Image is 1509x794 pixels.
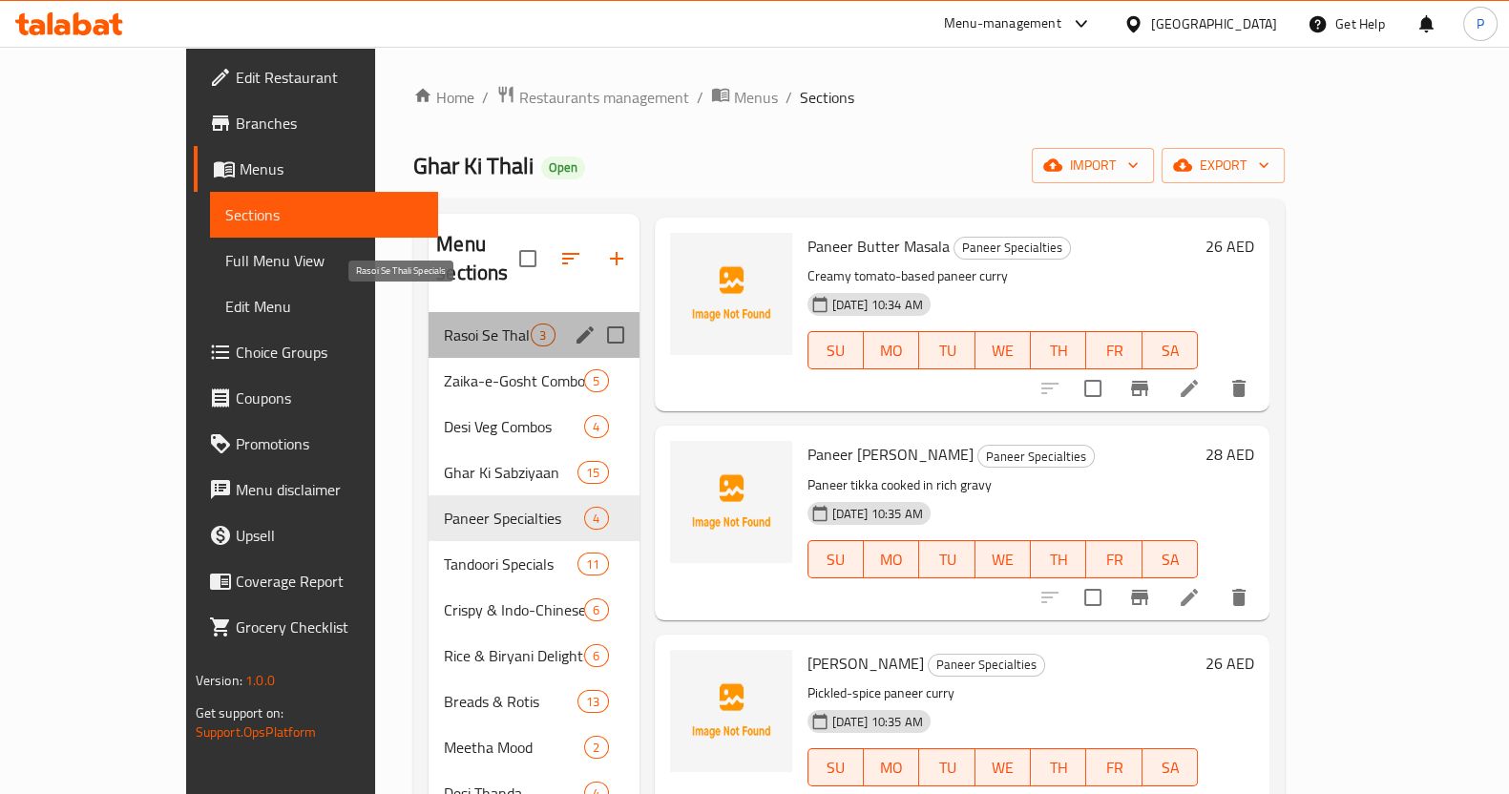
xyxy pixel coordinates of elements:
[194,604,438,650] a: Grocery Checklist
[1177,154,1269,178] span: export
[944,12,1061,35] div: Menu-management
[541,157,585,179] div: Open
[975,540,1031,578] button: WE
[236,616,423,638] span: Grocery Checklist
[1086,540,1142,578] button: FR
[1142,331,1198,369] button: SA
[532,326,554,345] span: 3
[429,587,639,633] div: Crispy & Indo-Chinese Snacks6
[919,540,975,578] button: TU
[444,369,584,392] div: Zaika-e-Gosht Combos
[825,713,931,731] span: [DATE] 10:35 AM
[444,644,584,667] span: Rice & Biryani Delights
[1205,233,1254,260] h6: 26 AED
[954,237,1071,260] div: Paneer Specialties
[585,418,607,436] span: 4
[413,86,474,109] a: Home
[429,449,639,495] div: Ghar Ki Sabziyaan15
[429,404,639,449] div: Desi Veg Combos4
[1094,754,1134,782] span: FR
[584,415,608,438] div: items
[807,649,924,678] span: [PERSON_NAME]
[1094,546,1134,574] span: FR
[786,86,792,109] li: /
[584,736,608,759] div: items
[864,748,919,786] button: MO
[210,192,438,238] a: Sections
[578,693,607,711] span: 13
[413,144,534,187] span: Ghar Ki Thali
[194,375,438,421] a: Coupons
[1178,377,1201,400] a: Edit menu item
[196,720,317,744] a: Support.OpsPlatform
[444,736,584,759] span: Meetha Mood
[1117,575,1163,620] button: Branch-specific-item
[825,505,931,523] span: [DATE] 10:35 AM
[541,159,585,176] span: Open
[1151,13,1277,34] div: [GEOGRAPHIC_DATA]
[1038,754,1079,782] span: TH
[975,748,1031,786] button: WE
[194,512,438,558] a: Upsell
[1032,148,1154,183] button: import
[585,739,607,757] span: 2
[1150,546,1190,574] span: SA
[978,446,1094,468] span: Paneer Specialties
[194,421,438,467] a: Promotions
[584,507,608,530] div: items
[928,654,1045,677] div: Paneer Specialties
[194,467,438,512] a: Menu disclaimer
[1477,13,1484,34] span: P
[807,473,1199,497] p: Paneer tikka cooked in rich gravy
[531,324,555,346] div: items
[1150,754,1190,782] span: SA
[807,331,864,369] button: SU
[444,690,577,713] span: Breads & Rotis
[225,249,423,272] span: Full Menu View
[194,146,438,192] a: Menus
[482,86,489,109] li: /
[927,546,967,574] span: TU
[584,369,608,392] div: items
[983,546,1023,574] span: WE
[927,754,967,782] span: TU
[585,372,607,390] span: 5
[1205,441,1254,468] h6: 28 AED
[585,601,607,619] span: 6
[1162,148,1285,183] button: export
[444,324,531,346] span: Rasoi Se Thali Specials
[245,668,275,693] span: 1.0.0
[697,86,703,109] li: /
[210,283,438,329] a: Edit Menu
[1031,748,1086,786] button: TH
[577,461,608,484] div: items
[1031,331,1086,369] button: TH
[929,654,1044,676] span: Paneer Specialties
[225,203,423,226] span: Sections
[429,724,639,770] div: Meetha Mood2
[816,546,856,574] span: SU
[444,598,584,621] span: Crispy & Indo-Chinese Snacks
[444,461,577,484] span: Ghar Ki Sabziyaan
[807,681,1199,705] p: Pickled-spice paneer curry
[444,553,577,575] span: Tandoori Specials
[225,295,423,318] span: Edit Menu
[1073,368,1113,408] span: Select to update
[210,238,438,283] a: Full Menu View
[584,644,608,667] div: items
[196,668,242,693] span: Version:
[1086,331,1142,369] button: FR
[508,239,548,279] span: Select all sections
[807,264,1199,288] p: Creamy tomato-based paneer curry
[1216,366,1262,411] button: delete
[807,232,950,261] span: Paneer Butter Masala
[800,86,854,109] span: Sections
[444,507,584,530] span: Paneer Specialties
[585,647,607,665] span: 6
[594,236,639,282] button: Add section
[1178,586,1201,609] a: Edit menu item
[571,321,599,349] button: edit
